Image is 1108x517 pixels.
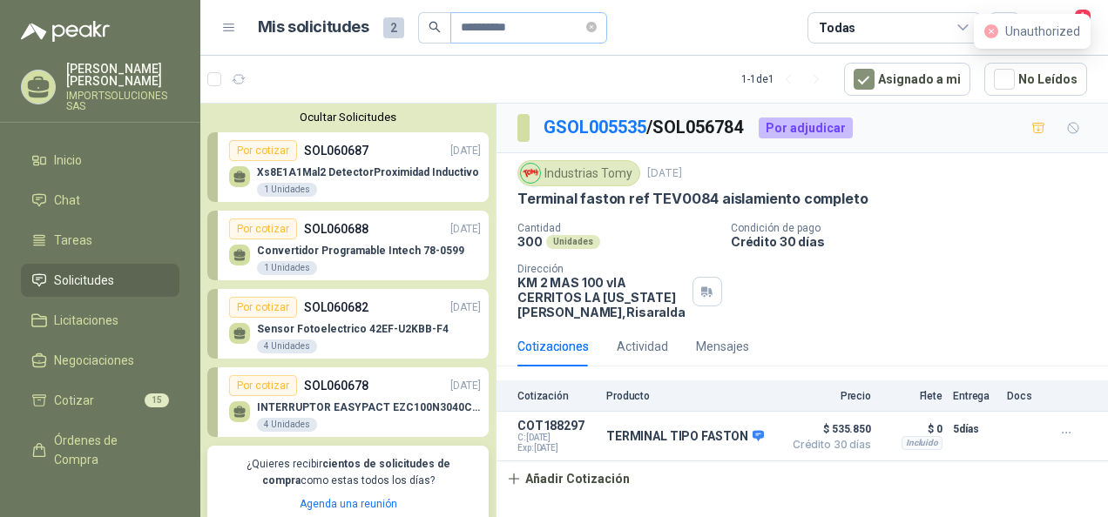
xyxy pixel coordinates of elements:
[21,264,179,297] a: Solicitudes
[517,222,717,234] p: Cantidad
[300,498,397,510] a: Agenda una reunión
[784,419,871,440] span: $ 535.850
[207,211,489,280] a: Por cotizarSOL060688[DATE] Convertidor Programable Intech 78-05991 Unidades
[229,297,297,318] div: Por cotizar
[517,390,596,402] p: Cotización
[882,419,942,440] p: $ 0
[21,424,179,476] a: Órdenes de Compra
[54,311,118,330] span: Licitaciones
[984,63,1087,96] button: No Leídos
[21,21,110,42] img: Logo peakr
[66,63,179,87] p: [PERSON_NAME] [PERSON_NAME]
[741,65,830,93] div: 1 - 1 de 1
[517,419,596,433] p: COT188297
[229,140,297,161] div: Por cotizar
[647,165,682,182] p: [DATE]
[229,218,297,239] div: Por cotizar
[54,431,163,469] span: Órdenes de Compra
[497,461,639,496] button: Añadir Cotización
[517,433,596,443] span: C: [DATE]
[882,390,942,402] p: Flete
[953,419,997,440] p: 5 días
[544,117,646,138] a: GSOL005535
[731,234,1101,249] p: Crédito 30 días
[517,443,596,453] span: Exp: [DATE]
[586,19,597,36] span: close-circle
[844,63,970,96] button: Asignado a mi
[731,222,1101,234] p: Condición de pago
[1005,24,1080,38] span: Unauthorized
[696,337,749,356] div: Mensajes
[262,458,450,487] b: cientos de solicitudes de compra
[257,401,481,413] p: INTERRUPTOR EASYPACT EZC100N3040C 40AMP 25K SCHNEIDER
[257,339,317,353] div: 4 Unidades
[1073,8,1092,24] span: 1
[54,271,114,290] span: Solicitudes
[517,263,686,275] p: Dirección
[54,391,94,410] span: Cotizar
[606,429,764,445] p: TERMINAL TIPO FASTON
[517,275,686,319] p: KM 2 MAS 100 vIA CERRITOS LA [US_STATE] [PERSON_NAME] , Risaralda
[544,114,745,141] p: / SOL056784
[229,375,297,396] div: Por cotizar
[517,234,543,249] p: 300
[586,22,597,32] span: close-circle
[257,166,479,178] p: Xs8E1A1Mal2 DetectorProximidad Inductivo
[984,24,998,38] span: close-circle
[54,151,82,170] span: Inicio
[902,436,942,450] div: Incluido
[383,17,404,38] span: 2
[218,456,478,489] p: ¿Quieres recibir como estas todos los días?
[145,393,169,407] span: 15
[21,144,179,177] a: Inicio
[517,337,589,356] div: Cotizaciones
[784,390,871,402] p: Precio
[450,221,481,238] p: [DATE]
[207,289,489,359] a: Por cotizarSOL060682[DATE] Sensor Fotoelectrico 42EF-U2KBB-F44 Unidades
[521,164,540,183] img: Company Logo
[1056,12,1087,44] button: 1
[450,378,481,394] p: [DATE]
[21,384,179,417] a: Cotizar15
[207,111,489,124] button: Ocultar Solicitudes
[606,390,774,402] p: Producto
[784,440,871,450] span: Crédito 30 días
[304,219,368,238] p: SOL060688
[517,160,640,186] div: Industrias Tomy
[759,117,853,138] div: Por adjudicar
[54,231,92,250] span: Tareas
[54,191,80,210] span: Chat
[304,141,368,160] p: SOL060687
[21,224,179,257] a: Tareas
[257,245,464,257] p: Convertidor Programable Intech 78-0599
[450,143,481,159] p: [DATE]
[257,261,317,275] div: 1 Unidades
[257,323,449,335] p: Sensor Fotoelectrico 42EF-U2KBB-F4
[66,91,179,111] p: IMPORTSOLUCIONES SAS
[304,298,368,317] p: SOL060682
[546,235,600,249] div: Unidades
[54,351,134,370] span: Negociaciones
[21,184,179,217] a: Chat
[21,344,179,377] a: Negociaciones
[429,21,441,33] span: search
[207,367,489,437] a: Por cotizarSOL060678[DATE] INTERRUPTOR EASYPACT EZC100N3040C 40AMP 25K SCHNEIDER4 Unidades
[517,190,868,208] p: Terminal faston ref TEV0084 aislamiento completo
[304,376,368,395] p: SOL060678
[21,304,179,337] a: Licitaciones
[207,132,489,202] a: Por cotizarSOL060687[DATE] Xs8E1A1Mal2 DetectorProximidad Inductivo1 Unidades
[1007,390,1042,402] p: Docs
[450,299,481,316] p: [DATE]
[953,390,997,402] p: Entrega
[257,183,317,197] div: 1 Unidades
[819,18,855,37] div: Todas
[257,418,317,432] div: 4 Unidades
[617,337,668,356] div: Actividad
[258,15,369,40] h1: Mis solicitudes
